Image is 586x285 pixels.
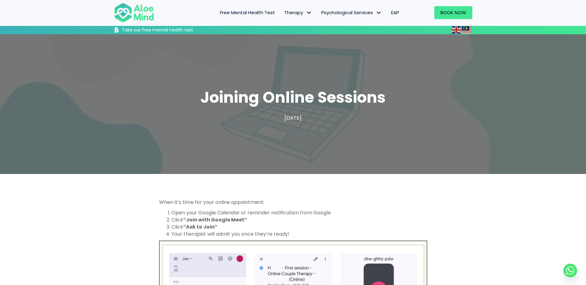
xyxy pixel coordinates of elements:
strong: “Ask to Join” [183,223,217,230]
strong: “Join with Google Meet” [183,216,247,223]
span: [DATE] [285,114,301,122]
a: EAP [386,6,404,19]
span: Psychological Services: submenu [374,8,383,17]
img: en [451,26,461,34]
a: Malay [462,26,472,33]
a: Take our free mental health test [114,27,226,34]
h3: Take our free mental health test [122,27,226,33]
span: Joining Online Sessions [200,86,386,108]
a: Psychological ServicesPsychological Services: submenu [317,6,386,19]
a: Whatsapp [563,264,577,277]
img: Aloe mind Logo [114,2,154,23]
p: When it’s time for your online appointment: [159,199,427,206]
a: Book Now [434,6,472,19]
span: Therapy [284,9,312,16]
span: Psychological Services [321,9,382,16]
li: Open your Google Calendar or reminder notification from Google [171,209,427,216]
nav: Menu [162,6,404,19]
a: TherapyTherapy: submenu [280,6,317,19]
span: Free Mental Health Test [220,9,275,16]
img: ms [462,26,472,34]
li: Your therapist will admit you once they’re ready! [171,230,427,238]
li: Click [171,223,427,230]
span: Book Now [441,9,466,16]
a: Free Mental Health Test [215,6,280,19]
span: EAP [391,9,399,16]
a: English [451,26,462,33]
span: Therapy: submenu [305,8,314,17]
li: Click [171,216,427,223]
